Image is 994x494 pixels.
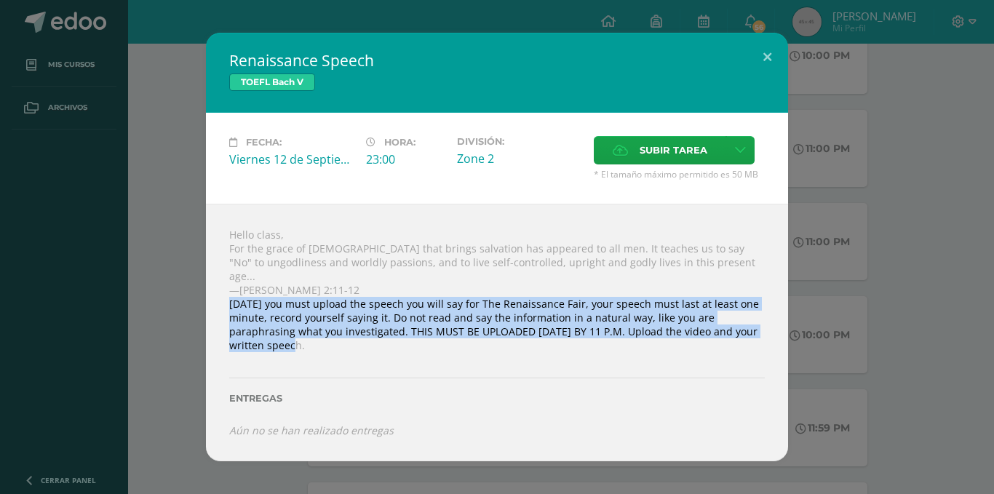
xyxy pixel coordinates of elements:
span: Subir tarea [640,137,707,164]
label: Entregas [229,393,765,404]
span: * El tamaño máximo permitido es 50 MB [594,168,765,180]
div: Hello class, For the grace of [DEMOGRAPHIC_DATA] that brings salvation has appeared to all men. I... [206,204,788,461]
div: Viernes 12 de Septiembre [229,151,354,167]
h2: Renaissance Speech [229,50,765,71]
label: División: [457,136,582,147]
span: TOEFL Bach V [229,73,315,91]
span: Hora: [384,137,416,148]
i: Aún no se han realizado entregas [229,423,394,437]
button: Close (Esc) [747,33,788,82]
div: 23:00 [366,151,445,167]
div: Zone 2 [457,151,582,167]
span: Fecha: [246,137,282,148]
